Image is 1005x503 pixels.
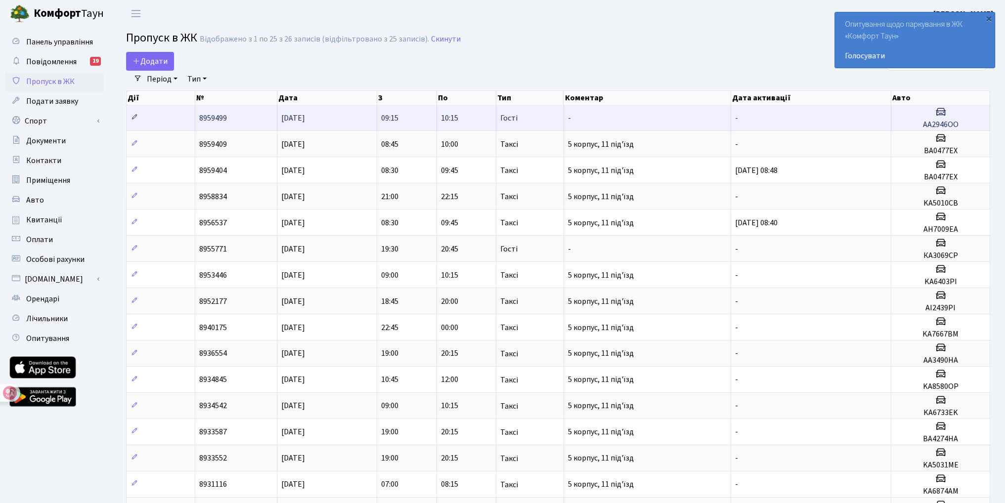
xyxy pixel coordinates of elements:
[895,356,986,365] h5: AA3490HA
[441,296,458,307] span: 20:00
[281,270,305,281] span: [DATE]
[500,428,518,436] span: Таксі
[381,348,398,359] span: 19:00
[500,376,518,384] span: Таксі
[281,296,305,307] span: [DATE]
[735,375,738,385] span: -
[5,329,104,348] a: Опитування
[200,35,429,44] div: Відображено з 1 по 25 з 26 записів (відфільтровано з 25 записів).
[500,402,518,410] span: Таксі
[735,165,778,176] span: [DATE] 08:48
[441,479,458,490] span: 08:15
[377,91,437,105] th: З
[126,29,197,46] span: Пропуск в ЖК
[90,57,101,66] div: 19
[26,293,59,304] span: Орендарі
[895,146,986,156] h5: BA0477EX
[568,139,634,150] span: 5 корпус, 11 під'їзд
[34,5,81,21] b: Комфорт
[381,427,398,438] span: 19:00
[5,111,104,131] a: Спорт
[735,217,778,228] span: [DATE] 08:40
[199,139,227,150] span: 8959409
[441,113,458,124] span: 10:15
[124,5,148,22] button: Переключити навігацію
[5,151,104,170] a: Контакти
[26,313,68,324] span: Лічильники
[281,479,305,490] span: [DATE]
[126,52,174,71] a: Додати
[26,155,61,166] span: Контакти
[500,481,518,489] span: Таксі
[381,244,398,254] span: 19:30
[281,113,305,124] span: [DATE]
[26,37,93,47] span: Панель управління
[381,296,398,307] span: 18:45
[5,131,104,151] a: Документи
[26,56,77,67] span: Повідомлення
[199,165,227,176] span: 8959404
[895,382,986,391] h5: KA8580OP
[895,408,986,418] h5: KA6733EK
[895,120,986,129] h5: АА2946ОО
[441,401,458,412] span: 10:15
[381,139,398,150] span: 08:45
[441,165,458,176] span: 09:45
[500,350,518,358] span: Таксі
[735,296,738,307] span: -
[568,191,634,202] span: 5 корпус, 11 під'їзд
[735,139,738,150] span: -
[26,76,75,87] span: Пропуск в ЖК
[500,193,518,201] span: Таксі
[568,348,634,359] span: 5 корпус, 11 під'їзд
[281,139,305,150] span: [DATE]
[568,453,634,464] span: 5 корпус, 11 під'їзд
[281,348,305,359] span: [DATE]
[568,427,634,438] span: 5 корпус, 11 під'їзд
[568,296,634,307] span: 5 корпус, 11 під'їзд
[735,401,738,412] span: -
[281,165,305,176] span: [DATE]
[500,114,518,122] span: Гості
[381,217,398,228] span: 08:30
[199,453,227,464] span: 8933552
[500,167,518,174] span: Таксі
[281,322,305,333] span: [DATE]
[895,303,986,313] h5: AI2439PI
[735,453,738,464] span: -
[441,322,458,333] span: 00:00
[5,210,104,230] a: Квитанції
[5,32,104,52] a: Панель управління
[735,479,738,490] span: -
[933,8,993,20] a: [PERSON_NAME]
[281,244,305,254] span: [DATE]
[281,401,305,412] span: [DATE]
[568,375,634,385] span: 5 корпус, 11 під'їзд
[845,50,985,62] a: Голосувати
[281,217,305,228] span: [DATE]
[143,71,181,87] a: Період
[735,244,738,254] span: -
[34,5,104,22] span: Таун
[895,225,986,234] h5: AH7009EA
[735,322,738,333] span: -
[26,254,85,265] span: Особові рахунки
[735,348,738,359] span: -
[568,401,634,412] span: 5 корпус, 11 під'їзд
[199,375,227,385] span: 8934845
[5,190,104,210] a: Авто
[381,375,398,385] span: 10:45
[199,322,227,333] span: 8940175
[199,348,227,359] span: 8936554
[199,401,227,412] span: 8934542
[568,270,634,281] span: 5 корпус, 11 під'їзд
[735,113,738,124] span: -
[281,375,305,385] span: [DATE]
[10,4,30,24] img: logo.png
[26,175,70,186] span: Приміщення
[895,251,986,260] h5: КА3069СР
[381,113,398,124] span: 09:15
[496,91,564,105] th: Тип
[568,322,634,333] span: 5 корпус, 11 під'їзд
[381,453,398,464] span: 19:00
